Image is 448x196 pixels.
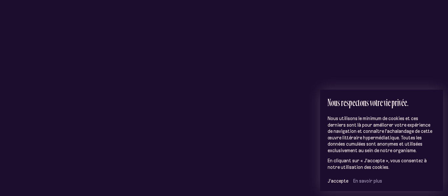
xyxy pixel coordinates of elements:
[328,178,348,184] button: J’accepte
[328,158,436,170] p: En cliquant sur « J'accepte », vous consentez à notre utilisation des cookies.
[328,97,436,108] h2: Nous respectons votre vie privée.
[328,116,436,154] p: Nous utilisons le minimum de cookies et ces derniers sont là pour améliorer votre expérience de n...
[353,178,382,184] a: En savoir plus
